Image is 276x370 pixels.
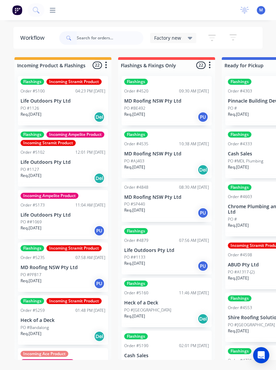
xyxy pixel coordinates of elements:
[124,79,148,85] div: Flashings
[179,141,209,147] div: 10:38 AM [DATE]
[122,129,212,178] div: FlashingsOrder #453510:38 AM [DATE]MD Roofing NSW Pty LtdPO #AJ403Req.[DATE]Del
[154,34,181,41] span: Factory new
[198,313,208,324] div: Del
[228,252,252,258] div: Order #4598
[228,79,251,85] div: Flashings
[228,105,237,111] p: PO #
[75,149,105,155] div: 12:01 PM [DATE]
[228,222,249,228] p: Req. [DATE]
[21,140,76,146] div: Incoming Stramit Product
[198,164,208,175] div: Del
[21,88,45,94] div: Order #5100
[124,360,175,366] p: PO #[PERSON_NAME] Build
[75,88,105,94] div: 04:23 PM [DATE]
[77,31,143,45] input: Search for orders...
[124,184,148,190] div: Order #4848
[179,343,209,349] div: 02:01 PM [DATE]
[94,112,105,122] div: Del
[21,149,45,155] div: Order #5102
[179,290,209,296] div: 11:46 AM [DATE]
[21,159,105,165] p: Life Outdoors Pty Ltd
[94,173,105,184] div: Del
[94,278,105,289] div: PU
[124,158,144,164] p: PO #AJ403
[228,322,275,328] p: PO #[GEOGRAPHIC_DATA]
[18,129,108,187] div: FlashingsIncoming Ampelite ProductIncoming Stramit ProductOrder #510212:01 PM [DATE]Life Outdoors...
[124,88,148,94] div: Order #4520
[75,307,105,313] div: 01:48 PM [DATE]
[21,79,44,85] div: Flashings
[124,254,145,260] p: PO ##1133
[228,132,251,138] div: Flashings
[228,164,249,170] p: Req. [DATE]
[124,237,148,244] div: Order #4879
[228,111,249,117] p: Req. [DATE]
[21,351,68,357] div: Incoming Ace Product
[228,88,252,94] div: Order #4303
[21,255,45,261] div: Order #5235
[21,193,78,199] div: Incoming Ampelite Product
[21,245,44,251] div: Flashings
[124,343,148,349] div: Order #5190
[18,190,108,239] div: Incoming Ampelite ProductOrder #517311:04 AM [DATE]Life Outdoors Pty LtdPO ##1069Req.[DATE]PU
[228,275,249,281] p: Req. [DATE]
[21,202,45,208] div: Order #5173
[179,184,209,190] div: 08:30 AM [DATE]
[21,265,105,270] p: MD Roofing NSW Pty Ltd
[122,278,212,327] div: FlashingsOrder #516011:46 AM [DATE]Heck of a DeckPO #[GEOGRAPHIC_DATA]Req.[DATE]Del
[124,164,145,170] p: Req. [DATE]
[228,158,263,164] p: PO #MDL Plumbing
[259,7,263,13] span: M
[124,313,145,319] p: Req. [DATE]
[20,34,48,42] div: Workflow
[75,202,105,208] div: 11:04 AM [DATE]
[124,194,209,200] p: MD Roofing NSW Pty Ltd
[46,132,104,138] div: Incoming Ampelite Product
[18,295,108,345] div: FlashingsIncoming Stramit ProductOrder #525901:48 PM [DATE]Heck of a DeckPO #BandalongReq.[DATE]Del
[124,300,209,306] p: Heck of a Deck
[124,307,171,313] p: PO #[GEOGRAPHIC_DATA]
[21,225,41,231] p: Req. [DATE]
[179,237,209,244] div: 07:56 AM [DATE]
[21,298,44,304] div: Flashings
[124,98,209,104] p: MD Roofing NSW Pty Ltd
[124,353,209,359] p: Cash Sales
[124,111,145,117] p: Req. [DATE]
[198,208,208,218] div: PU
[21,318,105,323] p: Heck of a Deck
[228,194,252,200] div: Order #4603
[21,272,41,278] p: PO #PP817
[21,98,105,104] p: Life Outdoors Pty Ltd
[228,348,251,354] div: Flashings
[228,141,252,147] div: Order #4333
[122,76,212,125] div: FlashingsOrder #452009:30 AM [DATE]MD Roofing NSW Pty LtdPO #BE492Req.[DATE]PU
[124,333,148,339] div: Flashings
[21,111,41,117] p: Req. [DATE]
[21,278,41,284] p: Req. [DATE]
[21,173,41,179] p: Req. [DATE]
[228,358,252,364] div: Order #4721
[179,88,209,94] div: 09:30 AM [DATE]
[253,347,269,363] div: Open Intercom Messenger
[124,207,145,213] p: Req. [DATE]
[21,212,105,218] p: Life Outdoors Pty Ltd
[124,281,148,287] div: Flashings
[21,219,42,225] p: PO ##1069
[124,151,209,157] p: MD Roofing NSW Pty Ltd
[124,132,148,138] div: Flashings
[124,105,145,111] p: PO #BE492
[228,305,252,311] div: Order #4553
[124,290,148,296] div: Order #5160
[228,295,251,301] div: Flashings
[124,228,148,234] div: Flashings
[75,255,105,261] div: 07:58 AM [DATE]
[228,216,237,222] p: PO #
[12,5,22,15] img: Factory
[228,269,254,275] p: PO #A1317-(2)
[18,76,108,125] div: FlashingsIncoming Stramit ProductOrder #510004:23 PM [DATE]Life Outdoors Pty LtdPO #1126Req.[DATE...
[46,79,102,85] div: Incoming Stramit Product
[46,245,102,251] div: Incoming Stramit Product
[124,141,148,147] div: Order #4535
[124,260,145,266] p: Req. [DATE]
[21,166,39,173] p: PO #1127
